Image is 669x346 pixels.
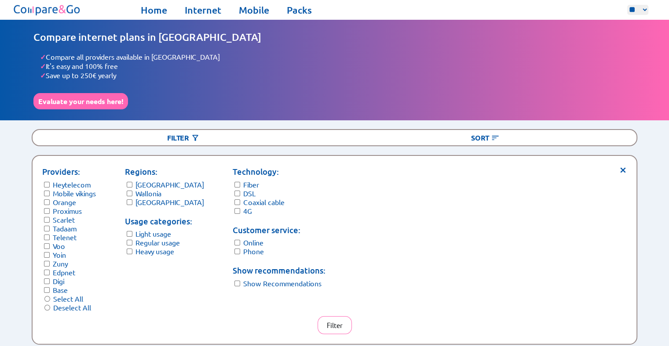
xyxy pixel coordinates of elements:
[135,229,171,238] label: Light usage
[243,206,252,215] label: 4G
[12,2,83,18] img: Logo of Compare&Go
[53,285,68,294] label: Base
[191,133,200,142] img: Button open the filtering menu
[243,238,263,247] label: Online
[53,198,76,206] label: Orange
[233,224,325,236] p: Customer service:
[53,180,91,189] label: Heytelecom
[135,180,204,189] label: [GEOGRAPHIC_DATA]
[42,166,96,178] p: Providers:
[491,133,500,142] img: Button open the sorting menu
[40,61,636,71] li: It's easy and 100% free
[40,71,636,80] li: Save up to 250€ yearly
[33,31,636,43] h1: Compare internet plans in [GEOGRAPHIC_DATA]
[53,303,91,312] label: Deselect All
[239,4,269,16] a: Mobile
[40,52,46,61] span: ✓
[125,166,204,178] p: Regions:
[135,238,180,247] label: Regular usage
[53,250,66,259] label: Yoin
[243,180,259,189] label: Fiber
[53,224,77,233] label: Tadaam
[53,259,68,268] label: Zuny
[243,247,264,256] label: Phone
[243,279,322,288] label: Show Recommendations
[287,4,312,16] a: Packs
[335,130,636,145] div: Sort
[53,215,75,224] label: Scarlet
[53,294,83,303] label: Select All
[40,61,46,71] span: ✓
[53,206,82,215] label: Proximus
[53,241,65,250] label: Voo
[233,264,325,277] p: Show recommendations:
[243,189,256,198] label: DSL
[233,166,325,178] p: Technology:
[185,4,221,16] a: Internet
[619,166,627,172] span: ×
[125,215,204,227] p: Usage categories:
[53,233,77,241] label: Telenet
[40,71,46,80] span: ✓
[33,93,128,109] button: Evaluate your needs here!
[40,52,636,61] li: Compare all providers available in [GEOGRAPHIC_DATA]
[141,4,167,16] a: Home
[318,316,352,334] button: Filter
[135,198,204,206] label: [GEOGRAPHIC_DATA]
[243,198,285,206] label: Coaxial cable
[53,277,64,285] label: Digi
[33,130,334,145] div: Filter
[135,189,161,198] label: Wallonia
[53,189,96,198] label: Mobile vikings
[53,268,75,277] label: Edpnet
[135,247,174,256] label: Heavy usage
